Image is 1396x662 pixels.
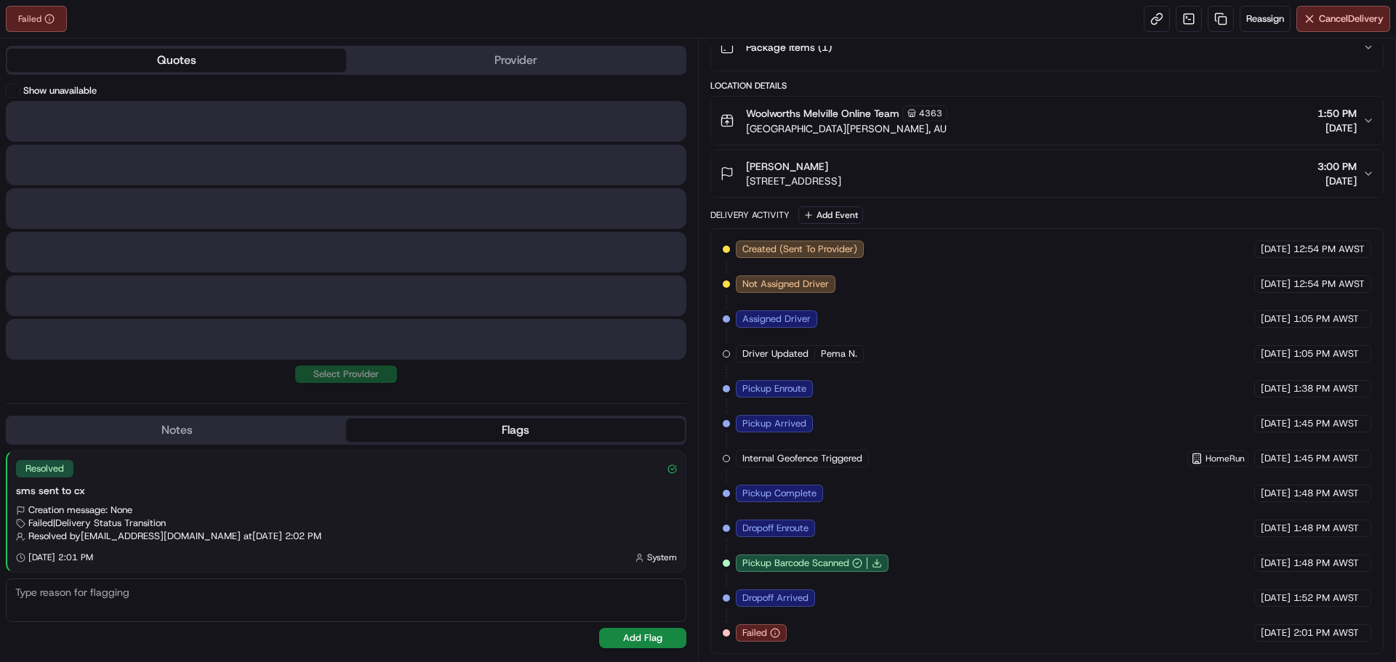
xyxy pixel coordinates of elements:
[1261,452,1291,465] span: [DATE]
[742,592,809,605] span: Dropoff Arrived
[711,150,1383,197] button: [PERSON_NAME][STREET_ADDRESS]3:00 PM[DATE]
[1293,452,1359,465] span: 1:45 PM AWST
[29,211,111,225] span: Knowledge Base
[1191,453,1245,464] button: HomeRun
[1261,626,1291,639] span: [DATE]
[49,153,184,165] div: We're available if you need us!
[346,419,685,442] button: Flags
[1293,382,1359,395] span: 1:38 PM AWST
[15,139,41,165] img: 1736555255976-a54dd68f-1ca7-489b-9aae-adbdc363a1c4
[145,246,176,257] span: Pylon
[1261,487,1291,500] span: [DATE]
[770,628,780,638] button: Info tooltip
[742,557,862,570] button: Info tooltip
[742,312,811,326] span: Assigned Driver
[919,108,942,119] span: 4363
[1319,12,1384,25] span: Cancel Delivery
[1293,243,1365,256] span: 12:54 PM AWST
[244,530,321,543] span: at [DATE] 2:02 PM
[742,382,806,395] span: Pickup Enroute
[742,626,767,639] span: Failed
[1293,557,1359,570] span: 1:48 PM AWST
[1261,243,1291,256] span: [DATE]
[742,243,857,256] span: Created (Sent To Provider)
[1293,626,1359,639] span: 2:01 PM AWST
[23,84,97,97] label: Show unavailable
[1261,278,1291,291] span: [DATE]
[1206,453,1245,464] span: HomeRun
[1317,106,1357,121] span: 1:50 PM
[49,139,238,153] div: Start new chat
[742,347,809,360] span: Driver Updated
[1261,557,1291,570] span: [DATE]
[1261,312,1291,326] span: [DATE]
[710,209,790,221] div: Delivery Activity
[103,246,176,257] a: Powered byPylon
[1293,522,1359,535] span: 1:48 PM AWST
[1293,487,1359,500] span: 1:48 PM AWST
[647,552,677,563] span: System
[1293,417,1359,430] span: 1:45 PM AWST
[15,58,265,81] p: Welcome 👋
[746,174,841,188] span: [STREET_ADDRESS]
[821,347,857,360] span: Pema N.
[28,504,132,517] span: Creation message: None
[742,557,849,570] span: Pickup Barcode Scanned
[1293,278,1365,291] span: 12:54 PM AWST
[1296,6,1390,32] button: CancelDelivery
[1240,6,1291,32] button: Reassign
[746,159,828,174] span: [PERSON_NAME]
[7,419,346,442] button: Notes
[1261,592,1291,605] span: [DATE]
[28,530,241,543] span: Resolved by [EMAIL_ADDRESS][DOMAIN_NAME]
[1261,417,1291,430] span: [DATE]
[1261,522,1291,535] span: [DATE]
[742,417,806,430] span: Pickup Arrived
[137,211,233,225] span: API Documentation
[247,143,265,161] button: Start new chat
[711,97,1383,145] button: Woolworths Melville Online Team4363[GEOGRAPHIC_DATA][PERSON_NAME], AU1:50 PM[DATE]
[746,121,947,136] span: [GEOGRAPHIC_DATA][PERSON_NAME], AU
[746,40,832,55] span: Package Items ( 1 )
[7,49,346,72] button: Quotes
[742,487,817,500] span: Pickup Complete
[1293,592,1359,605] span: 1:52 PM AWST
[6,6,67,32] button: Failed
[599,628,686,648] button: Add Flag
[742,452,862,465] span: Internal Geofence Triggered
[746,106,899,121] span: Woolworths Melville Online Team
[346,49,685,72] button: Provider
[710,80,1384,92] div: Location Details
[1261,382,1291,395] span: [DATE]
[1261,347,1291,360] span: [DATE]
[1293,347,1359,360] span: 1:05 PM AWST
[117,205,239,231] a: 💻API Documentation
[1293,312,1359,326] span: 1:05 PM AWST
[15,15,44,44] img: Nash
[15,212,26,224] div: 📗
[28,517,166,530] span: Failed | Delivery Status Transition
[798,206,863,224] button: Add Event
[16,483,677,498] div: sms sent to cx
[28,552,93,563] span: [DATE] 2:01 PM
[742,278,829,291] span: Not Assigned Driver
[1246,12,1284,25] span: Reassign
[38,94,262,109] input: Got a question? Start typing here...
[9,205,117,231] a: 📗Knowledge Base
[16,460,73,477] div: Resolved
[1317,121,1357,135] span: [DATE]
[1317,174,1357,188] span: [DATE]
[711,24,1383,70] button: Package Items (1)
[123,212,135,224] div: 💻
[1317,159,1357,174] span: 3:00 PM
[742,522,809,535] span: Dropoff Enroute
